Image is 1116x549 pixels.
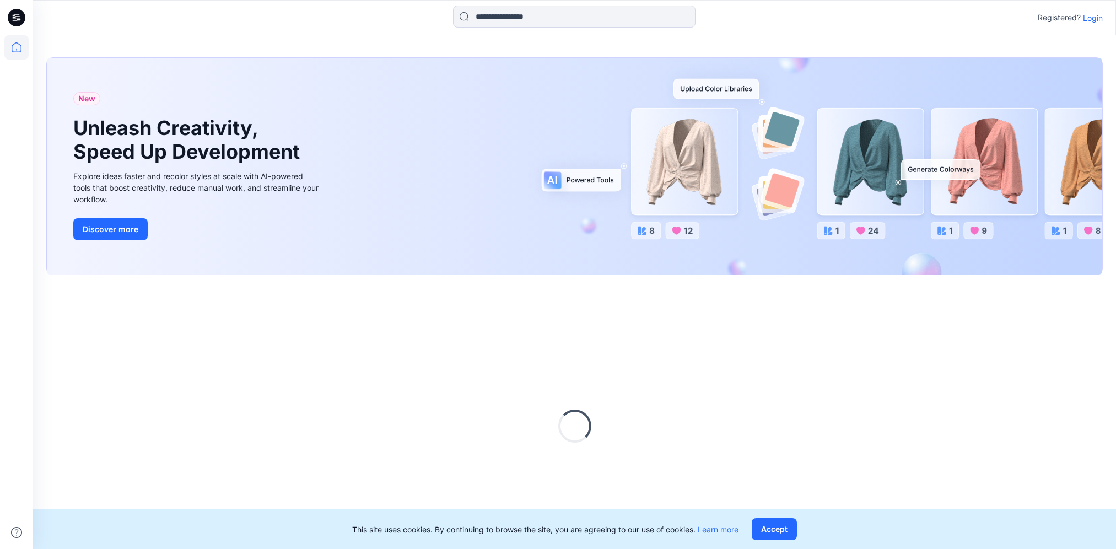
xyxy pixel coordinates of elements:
div: Explore ideas faster and recolor styles at scale with AI-powered tools that boost creativity, red... [73,170,321,205]
h1: Unleash Creativity, Speed Up Development [73,116,305,164]
a: Learn more [698,525,738,534]
span: New [78,92,95,105]
button: Accept [752,518,797,540]
p: This site uses cookies. By continuing to browse the site, you are agreeing to our use of cookies. [352,524,738,535]
p: Registered? [1038,11,1081,24]
a: Discover more [73,218,321,240]
p: Login [1083,12,1103,24]
button: Discover more [73,218,148,240]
